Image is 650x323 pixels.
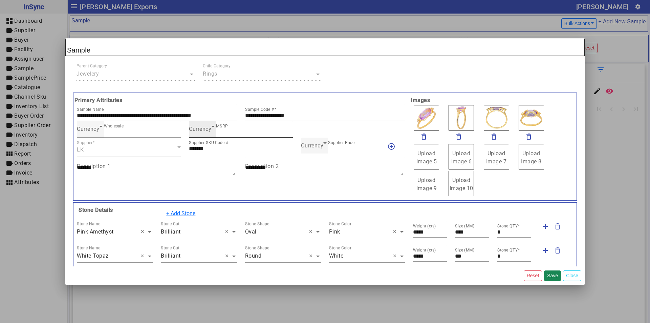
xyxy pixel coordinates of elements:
b: Primary Attributes [73,96,409,104]
span: Clear all [393,228,399,236]
div: Stone Shape [245,221,269,227]
h2: Sample [65,39,585,56]
span: Clear all [309,228,315,236]
div: Stone Color [329,221,351,227]
div: Stone Shape [245,245,269,251]
mat-label: Stone QTY [497,248,518,253]
span: Clear all [141,252,147,260]
span: Clear all [141,228,147,236]
mat-label: Description 1 [77,163,111,169]
img: 6564c5ad-1248-4da1-b6d4-67c9249037c1 [484,105,509,130]
mat-label: Stone QTY [497,224,518,228]
mat-label: MSRP [216,124,228,128]
div: Parent Category [77,63,107,69]
b: Stone Details [77,207,113,213]
mat-icon: delete_outline [554,222,562,230]
mat-label: Wholesale [104,124,124,128]
span: Upload Image 9 [416,177,437,191]
b: Images [409,96,577,104]
mat-label: Supplier [77,140,93,145]
span: Upload Image 7 [486,150,507,165]
div: Stone Cut [161,221,179,227]
span: Currency [77,126,99,132]
mat-icon: delete_outline [420,133,428,141]
img: 7b1c6ca1-022b-4c25-9bde-18021bdf892f [449,105,474,130]
span: Upload Image 8 [521,150,542,165]
mat-icon: add [541,246,549,255]
button: Close [563,270,581,281]
img: d87e0140-017f-4c1a-bb95-cf57680fffa0 [519,105,544,130]
mat-label: Weight (cts) [413,224,436,228]
span: Upload Image 10 [450,177,473,191]
div: Stone Name [77,245,100,251]
span: Currency [301,142,323,149]
div: Stone Name [77,221,100,227]
span: Clear all [309,252,315,260]
img: 261f440b-c344-4d2a-b33c-bd3652b0b774 [414,105,439,130]
mat-icon: delete_outline [455,133,463,141]
mat-icon: delete_outline [490,133,498,141]
span: Upload Image 5 [416,150,437,165]
div: Child Category [203,63,231,69]
span: Clear all [225,252,231,260]
mat-icon: add_circle_outline [387,142,395,150]
mat-icon: add [541,222,549,230]
button: Save [544,270,561,281]
mat-icon: delete_outline [554,246,562,255]
mat-label: Size (MM) [455,224,475,228]
button: + Add Stone [162,207,200,220]
span: Clear all [225,228,231,236]
mat-label: Size (MM) [455,248,475,253]
span: Upload Image 6 [451,150,472,165]
span: Clear all [393,252,399,260]
mat-label: Sample Code # [245,107,274,112]
button: Reset [524,270,542,281]
mat-label: Description 2 [245,163,279,169]
mat-label: Weight (cts) [413,248,436,253]
span: Currency [189,126,211,132]
div: Stone Color [329,245,351,251]
mat-icon: delete_outline [525,133,533,141]
mat-label: Supplier SKU Code # [189,140,229,145]
mat-label: Sample Name [77,107,104,112]
div: Stone Cut [161,245,179,251]
mat-label: Supplier Price [328,140,354,145]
